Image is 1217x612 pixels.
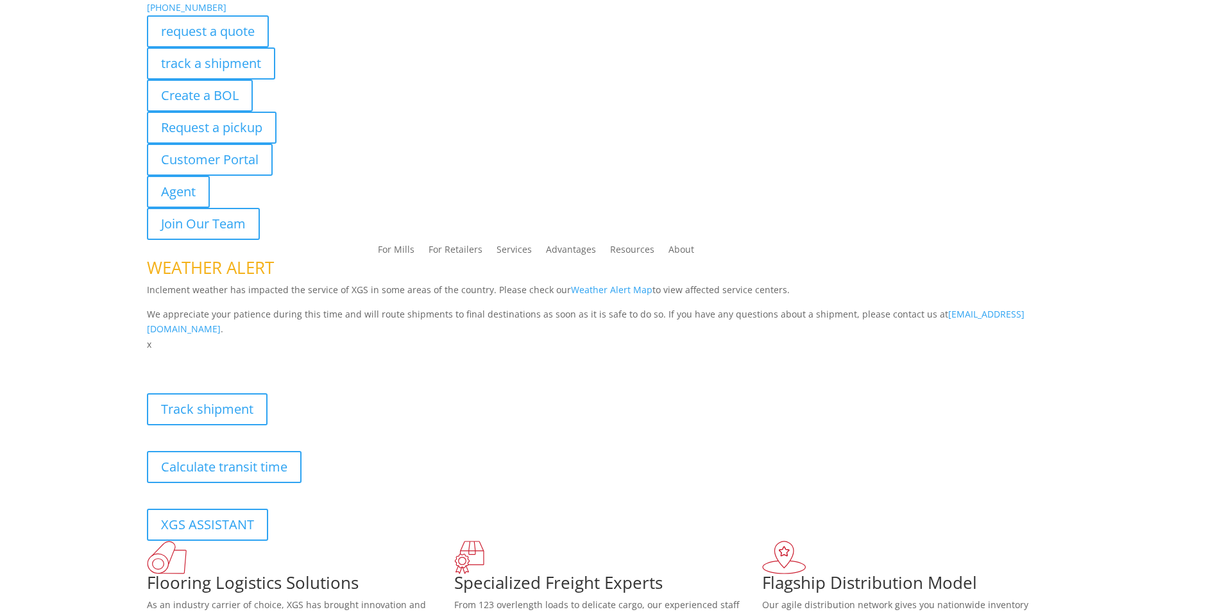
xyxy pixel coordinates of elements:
h1: Specialized Freight Experts [454,574,762,597]
p: x [147,337,1071,352]
a: For Mills [378,245,414,259]
a: Request a pickup [147,112,277,144]
a: Agent [147,176,210,208]
a: track a shipment [147,47,275,80]
img: xgs-icon-total-supply-chain-intelligence-red [147,541,187,574]
img: xgs-icon-focused-on-flooring-red [454,541,484,574]
p: We appreciate your patience during this time and will route shipments to final destinations as so... [147,307,1071,337]
p: Inclement weather has impacted the service of XGS in some areas of the country. Please check our ... [147,282,1071,307]
a: Create a BOL [147,80,253,112]
a: [PHONE_NUMBER] [147,1,226,13]
span: WEATHER ALERT [147,256,274,279]
a: Advantages [546,245,596,259]
h1: Flooring Logistics Solutions [147,574,455,597]
a: Resources [610,245,654,259]
a: Calculate transit time [147,451,302,483]
a: Weather Alert Map [571,284,652,296]
img: xgs-icon-flagship-distribution-model-red [762,541,806,574]
a: Track shipment [147,393,268,425]
a: Services [497,245,532,259]
a: XGS ASSISTANT [147,509,268,541]
a: Join Our Team [147,208,260,240]
a: About [668,245,694,259]
a: For Retailers [429,245,482,259]
a: request a quote [147,15,269,47]
a: Customer Portal [147,144,273,176]
b: Visibility, transparency, and control for your entire supply chain. [147,354,433,366]
h1: Flagship Distribution Model [762,574,1070,597]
